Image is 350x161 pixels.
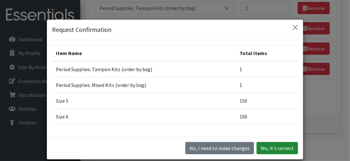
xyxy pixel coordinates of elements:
th: Total Items [236,45,298,62]
td: 100 [236,109,298,125]
button: Yes, it's correct [257,142,298,154]
td: 1 [236,77,298,93]
h5: Request Confirmation [52,25,111,34]
td: 1 [236,61,298,77]
td: Size 6 [52,109,236,125]
button: No I need to make changes [185,142,254,154]
th: Item Name [52,45,236,62]
td: 150 [236,93,298,109]
td: Period Supplies: Tampon Kits (order by bag) [52,61,236,77]
td: Period Supplies: Mixed Kits (order by bag) [52,77,236,93]
button: Close [290,22,301,33]
td: Size 5 [52,93,236,109]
